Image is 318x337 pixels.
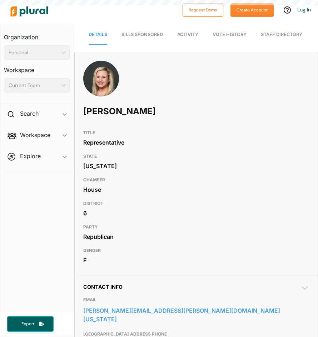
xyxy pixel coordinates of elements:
a: Bills Sponsored [121,25,163,45]
span: Contact Info [83,284,123,290]
button: Request Demo [183,3,223,17]
span: Vote History [213,32,247,37]
div: Republican [83,231,309,242]
a: Log In [297,6,311,13]
h3: CHAMBER [83,176,309,184]
div: [US_STATE] [83,161,309,171]
h3: EMAIL [83,296,309,304]
a: Request Demo [183,6,223,13]
h3: Workspace [4,60,70,75]
a: Vote History [213,25,247,45]
h2: Search [20,110,39,117]
div: Current Team [9,82,59,89]
h3: GENDER [83,246,309,255]
a: Activity [177,25,198,45]
h3: TITLE [83,129,309,137]
a: Create Account [230,6,274,13]
h3: Organization [4,27,70,42]
div: Representative [83,137,309,148]
a: Details [89,25,107,45]
span: Activity [177,32,198,37]
span: Details [89,32,107,37]
button: Export [7,316,54,332]
a: [PERSON_NAME][EMAIL_ADDRESS][PERSON_NAME][DOMAIN_NAME][US_STATE] [83,305,309,325]
div: 6 [83,208,309,218]
h1: [PERSON_NAME] [83,101,219,122]
h3: STATE [83,152,309,161]
img: Headshot of Megan Jones [83,61,119,111]
h3: PARTY [83,223,309,231]
a: Staff Directory [261,25,302,45]
span: Bills Sponsored [121,32,163,37]
button: Create Account [230,3,274,17]
span: Export [16,321,39,327]
div: F [83,255,309,266]
div: House [83,184,309,195]
div: Personal [9,49,59,56]
h3: DISTRICT [83,199,309,208]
